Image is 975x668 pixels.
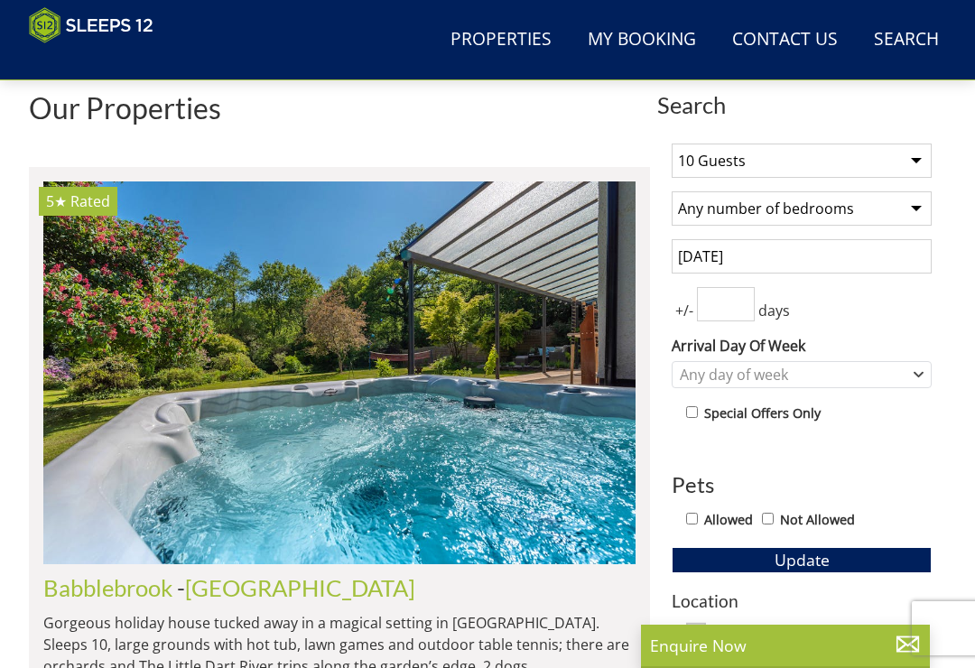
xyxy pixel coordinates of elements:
[185,574,415,601] a: [GEOGRAPHIC_DATA]
[43,574,172,601] a: Babblebrook
[867,20,946,60] a: Search
[46,191,67,211] span: Babblebrook has a 5 star rating under the Quality in Tourism Scheme
[29,7,153,43] img: Sleeps 12
[580,20,703,60] a: My Booking
[672,335,932,357] label: Arrival Day Of Week
[20,54,209,70] iframe: Customer reviews powered by Trustpilot
[70,191,110,211] span: Rated
[725,20,845,60] a: Contact Us
[780,510,855,530] label: Not Allowed
[29,92,650,124] h1: Our Properties
[43,181,636,564] a: 5★ Rated
[704,404,821,423] label: Special Offers Only
[657,92,946,117] span: Search
[675,365,909,385] div: Any day of week
[43,181,636,564] img: babblebrook-devon-holiday-accommodation-home-sleeps-11.original.jpg
[672,591,932,610] h3: Location
[443,20,559,60] a: Properties
[672,300,697,321] span: +/-
[672,473,932,496] h3: Pets
[672,239,932,274] input: Arrival Date
[177,574,415,601] span: -
[755,300,794,321] span: days
[672,361,932,388] div: Combobox
[775,549,830,571] span: Update
[650,634,921,657] p: Enquire Now
[704,510,753,530] label: Allowed
[672,547,932,572] button: Update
